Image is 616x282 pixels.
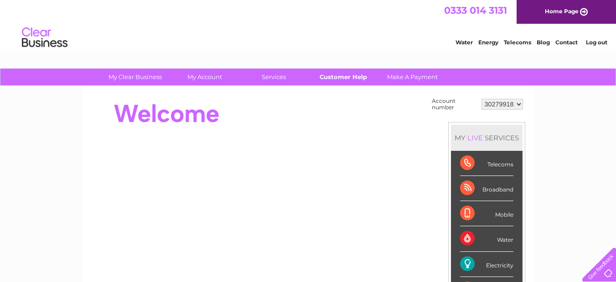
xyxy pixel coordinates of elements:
[236,69,311,85] a: Services
[460,252,513,277] div: Electricity
[167,69,242,85] a: My Account
[430,96,479,113] td: Account number
[21,24,68,52] img: logo.png
[451,125,523,151] div: MY SERVICES
[555,39,578,46] a: Contact
[460,176,513,201] div: Broadband
[537,39,550,46] a: Blog
[460,226,513,251] div: Water
[460,151,513,176] div: Telecoms
[466,133,485,142] div: LIVE
[586,39,607,46] a: Log out
[478,39,498,46] a: Energy
[375,69,450,85] a: Make A Payment
[305,69,381,85] a: Customer Help
[504,39,531,46] a: Telecoms
[460,201,513,226] div: Mobile
[444,5,507,16] a: 0333 014 3131
[98,69,173,85] a: My Clear Business
[93,5,524,44] div: Clear Business is a trading name of Verastar Limited (registered in [GEOGRAPHIC_DATA] No. 3667643...
[456,39,473,46] a: Water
